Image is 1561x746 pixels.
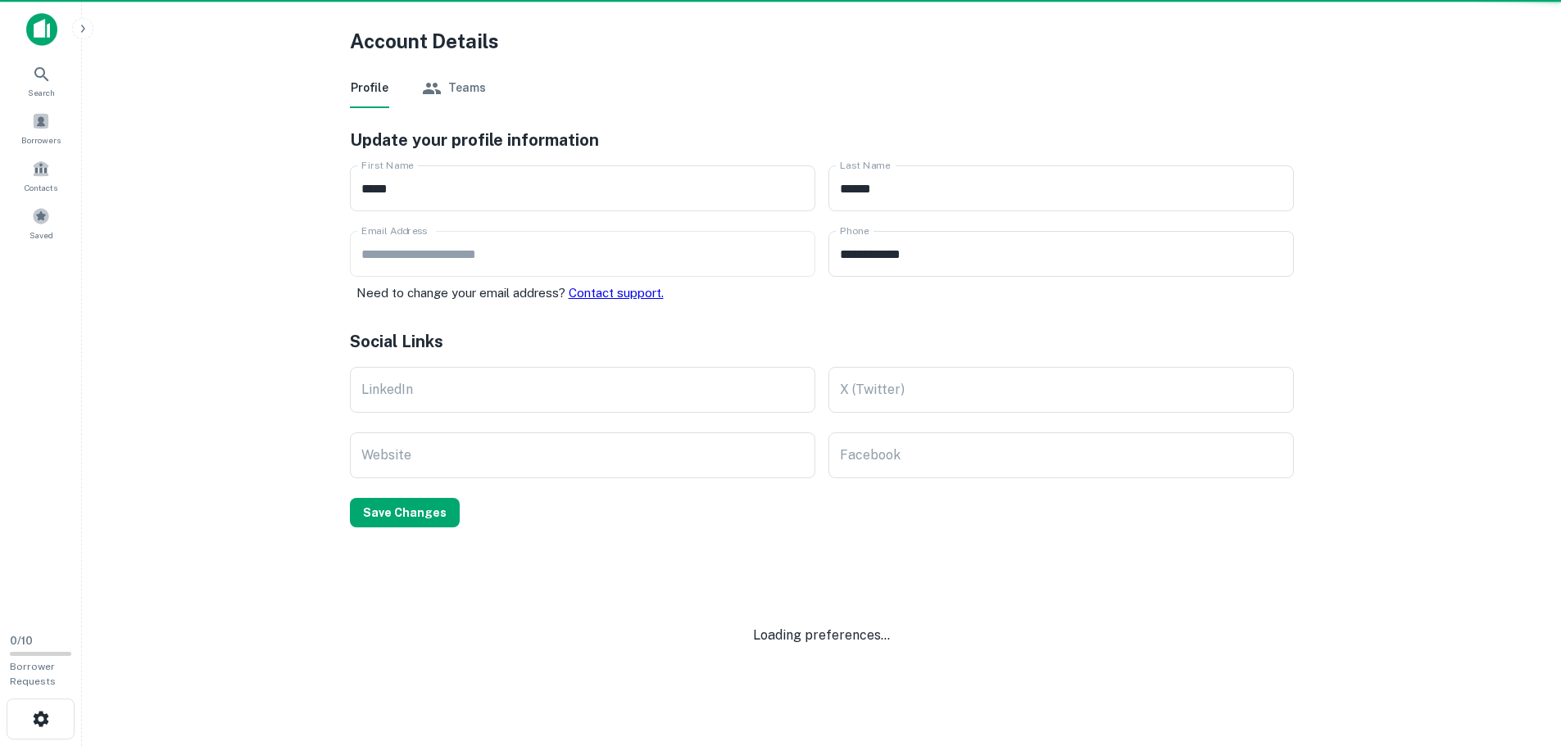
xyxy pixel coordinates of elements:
[25,181,57,194] span: Contacts
[10,661,56,687] span: Borrower Requests
[1479,615,1561,694] iframe: Chat Widget
[28,86,55,99] span: Search
[350,26,1294,56] h4: Account Details
[361,224,427,237] label: Email Address
[21,133,61,147] span: Borrowers
[5,58,77,102] a: Search
[26,13,57,46] img: capitalize-icon.png
[361,158,414,172] label: First Name
[350,498,460,527] button: Save Changes
[422,69,486,108] button: Teams
[350,69,389,108] button: Profile
[356,283,815,303] p: Need to change your email address?
[840,158,891,172] label: Last Name
[840,224,869,237] label: Phone
[10,635,33,647] span: 0 / 10
[569,286,664,300] a: Contact support.
[5,106,77,150] a: Borrowers
[350,329,1294,354] h5: Social Links
[5,201,77,245] a: Saved
[29,228,53,242] span: Saved
[753,626,890,645] p: Loading preferences...
[5,153,77,197] a: Contacts
[350,128,1294,152] h5: Update your profile information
